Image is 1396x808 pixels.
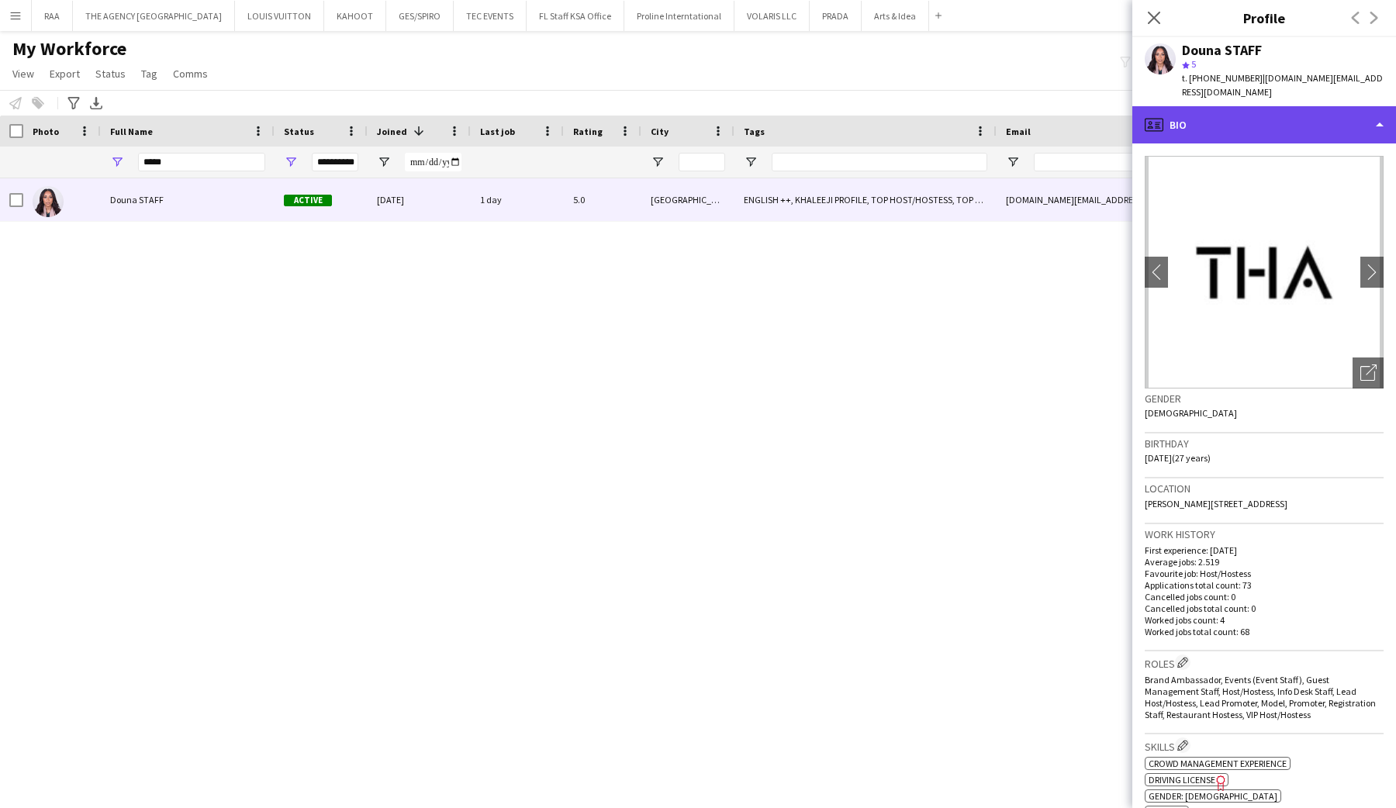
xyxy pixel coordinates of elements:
h3: Work history [1145,527,1384,541]
span: Active [284,195,332,206]
span: Comms [173,67,208,81]
p: First experience: [DATE] [1145,544,1384,556]
button: Open Filter Menu [651,155,665,169]
span: Full Name [110,126,153,137]
span: Photo [33,126,59,137]
button: TEC EVENTS [454,1,527,31]
p: Cancelled jobs count: 0 [1145,591,1384,603]
span: View [12,67,34,81]
button: Open Filter Menu [284,155,298,169]
span: Driving License [1149,774,1215,786]
button: Open Filter Menu [110,155,124,169]
span: Joined [377,126,407,137]
p: Favourite job: Host/Hostess [1145,568,1384,579]
a: Comms [167,64,214,84]
div: 1 day [471,178,564,221]
div: Douna STAFF [1182,43,1262,57]
input: Joined Filter Input [405,153,461,171]
div: [DATE] [368,178,471,221]
app-action-btn: Export XLSX [87,94,105,112]
button: Open Filter Menu [377,155,391,169]
span: Status [95,67,126,81]
h3: Location [1145,482,1384,496]
div: 5.0 [564,178,641,221]
div: [DOMAIN_NAME][EMAIL_ADDRESS][DOMAIN_NAME] [997,178,1307,221]
span: 5 [1191,58,1196,70]
span: [PERSON_NAME][STREET_ADDRESS] [1145,498,1287,509]
span: City [651,126,669,137]
button: KAHOOT [324,1,386,31]
input: Tags Filter Input [772,153,987,171]
button: THE AGENCY [GEOGRAPHIC_DATA] [73,1,235,31]
p: Worked jobs total count: 68 [1145,626,1384,637]
button: Open Filter Menu [744,155,758,169]
a: Status [89,64,132,84]
p: Average jobs: 2.519 [1145,556,1384,568]
span: t. [PHONE_NUMBER] [1182,72,1263,84]
button: Open Filter Menu [1006,155,1020,169]
div: [GEOGRAPHIC_DATA] [641,178,734,221]
span: Brand Ambassador, Events (Event Staff), Guest Management Staff, Host/Hostess, Info Desk Staff, Le... [1145,674,1376,720]
span: Status [284,126,314,137]
app-action-btn: Advanced filters [64,94,83,112]
span: My Workforce [12,37,126,60]
a: Tag [135,64,164,84]
div: ENGLISH ++, KHALEEJI PROFILE, TOP HOST/HOSTESS, TOP PROMOTER, TOP [PERSON_NAME] [734,178,997,221]
button: VOLARIS LLC [734,1,810,31]
a: Export [43,64,86,84]
div: Bio [1132,106,1396,143]
input: Email Filter Input [1034,153,1298,171]
h3: Profile [1132,8,1396,28]
span: [DATE] (27 years) [1145,452,1211,464]
button: Arts & Idea [862,1,929,31]
h3: Gender [1145,392,1384,406]
p: Cancelled jobs total count: 0 [1145,603,1384,614]
img: Crew avatar or photo [1145,156,1384,388]
button: Proline Interntational [624,1,734,31]
button: FL Staff KSA Office [527,1,624,31]
input: Full Name Filter Input [138,153,265,171]
span: Tags [744,126,765,137]
button: GES/SPIRO [386,1,454,31]
span: Gender: [DEMOGRAPHIC_DATA] [1149,790,1277,802]
span: Crowd management experience [1149,758,1287,769]
span: Rating [573,126,603,137]
span: | [DOMAIN_NAME][EMAIL_ADDRESS][DOMAIN_NAME] [1182,72,1383,98]
h3: Skills [1145,737,1384,754]
div: Open photos pop-in [1353,357,1384,388]
button: PRADA [810,1,862,31]
input: City Filter Input [679,153,725,171]
span: Tag [141,67,157,81]
h3: Birthday [1145,437,1384,451]
span: Email [1006,126,1031,137]
button: LOUIS VUITTON [235,1,324,31]
a: View [6,64,40,84]
span: Export [50,67,80,81]
h3: Roles [1145,654,1384,671]
img: Douna STAFF [33,186,64,217]
span: Last job [480,126,515,137]
button: RAA [32,1,73,31]
span: Douna STAFF [110,194,164,205]
p: Worked jobs count: 4 [1145,614,1384,626]
span: [DEMOGRAPHIC_DATA] [1145,407,1237,419]
p: Applications total count: 73 [1145,579,1384,591]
